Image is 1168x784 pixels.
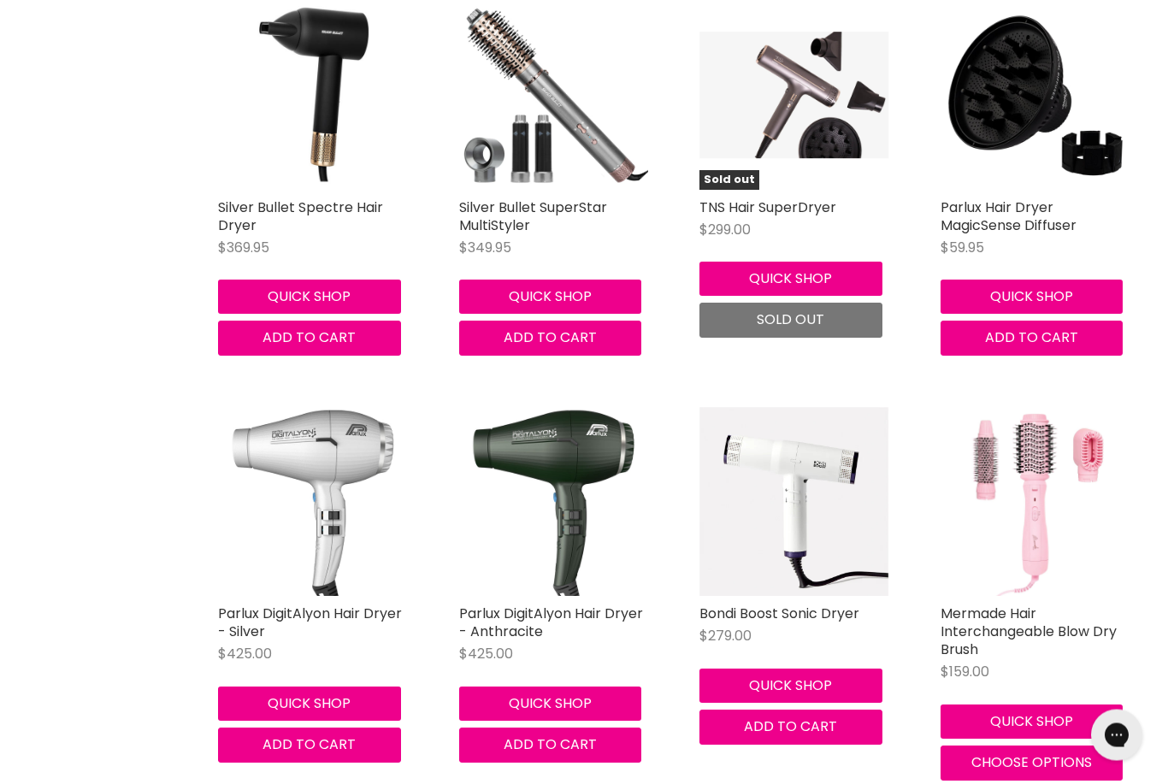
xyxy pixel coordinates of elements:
img: Bondi Boost Sonic Dryer [699,408,889,598]
button: Quick shop [941,280,1124,315]
span: $349.95 [459,239,511,258]
img: Parlux DigitAlyon Hair Dryer - Anthracite [459,408,649,598]
button: Quick shop [699,262,882,297]
button: Quick shop [459,280,642,315]
span: $299.00 [699,221,751,240]
a: Parlux DigitAlyon Hair Dryer - Silver [218,604,402,642]
button: Quick shop [459,687,642,722]
button: Quick shop [218,280,401,315]
a: Silver Bullet Spectre Hair Dryer [218,198,383,236]
span: Add to cart [263,735,356,755]
button: Add to cart [218,728,401,763]
span: $369.95 [218,239,269,258]
span: Choose options [971,753,1092,773]
img: Parlux Hair Dryer MagicSense Diffuser [941,1,1130,191]
span: $59.95 [941,239,984,258]
button: Add to cart [459,321,642,356]
button: Add to cart [699,710,882,745]
button: Quick shop [941,705,1124,740]
span: Sold out [699,171,759,191]
button: Quick shop [218,687,401,722]
a: TNS Hair SuperDryerSold out [699,1,889,191]
a: Bondi Boost Sonic Dryer [699,604,859,624]
button: Sold out [699,304,882,338]
span: $279.00 [699,627,752,646]
span: Add to cart [504,735,597,755]
a: Mermade Hair Interchangeable Blow Dry Brush [941,604,1117,660]
img: Silver Bullet Spectre Hair Dryer [218,1,408,191]
a: Parlux DigitAlyon Hair Dryer - Anthracite [459,604,643,642]
span: Sold out [757,310,824,330]
button: Add to cart [459,728,642,763]
button: Choose options [941,746,1124,781]
span: $159.00 [941,663,989,682]
img: Mermade Hair Interchangeable Blow Dry Brush [941,408,1130,598]
span: Add to cart [985,328,1078,348]
span: Add to cart [744,717,837,737]
img: Parlux DigitAlyon Hair Dryer - Silver [218,408,408,598]
button: Quick shop [699,669,882,704]
button: Add to cart [941,321,1124,356]
span: Add to cart [504,328,597,348]
span: $425.00 [218,645,272,664]
img: Silver Bullet SuperStar MultiStyler [459,1,649,191]
span: $425.00 [459,645,513,664]
a: Silver Bullet SuperStar MultiStyler [459,198,607,236]
button: Add to cart [218,321,401,356]
span: Add to cart [263,328,356,348]
a: Parlux Hair Dryer MagicSense Diffuser [941,198,1077,236]
a: TNS Hair SuperDryer [699,198,836,218]
iframe: Gorgias live chat messenger [1082,704,1151,767]
img: TNS Hair SuperDryer [699,32,889,159]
